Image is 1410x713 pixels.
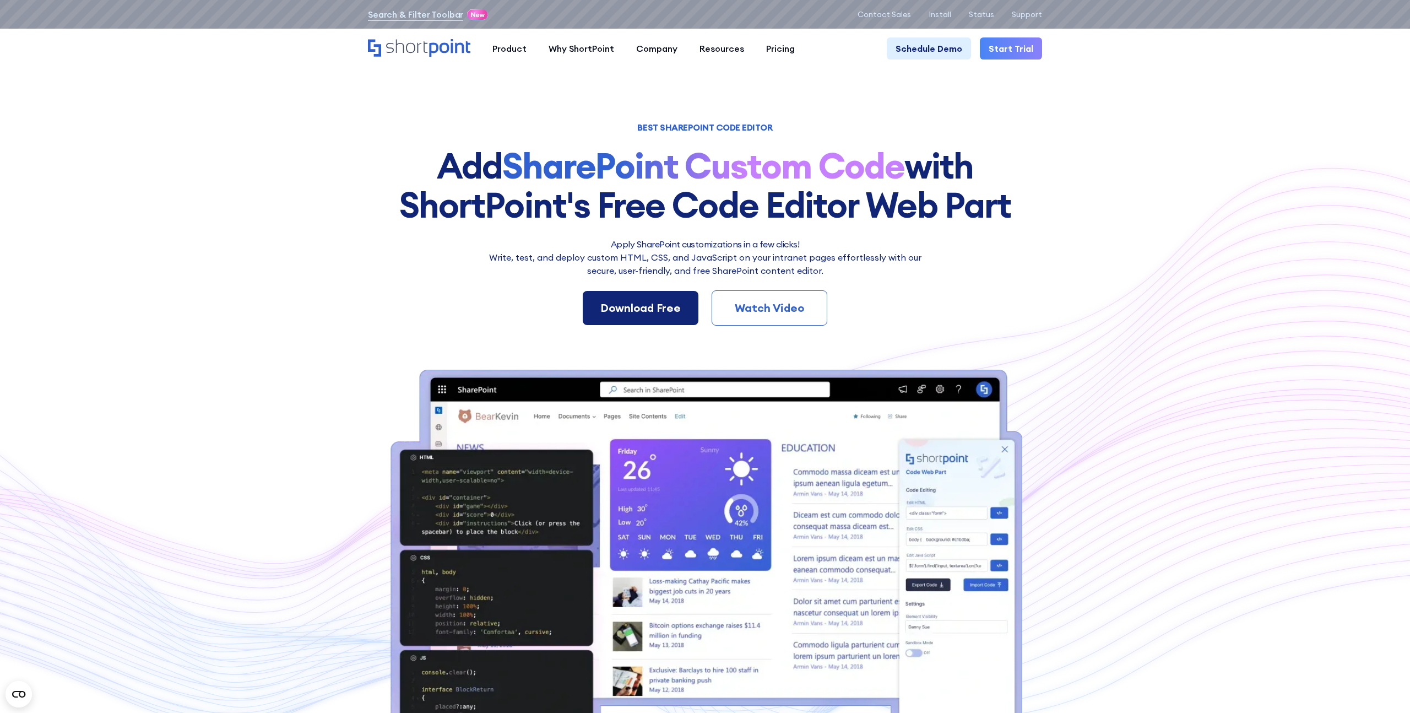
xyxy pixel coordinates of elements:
a: Contact Sales [858,10,911,19]
iframe: Chat Widget [1212,585,1410,713]
div: Watch Video [730,300,809,316]
h1: BEST SHAREPOINT CODE EDITOR [368,123,1042,131]
div: Why ShortPoint [549,42,614,55]
a: Watch Video [712,290,827,326]
a: Schedule Demo [887,37,971,60]
div: Resources [699,42,744,55]
p: Write, test, and deploy custom HTML, CSS, and JavaScript on your intranet pages effortlessly wi﻿t... [482,251,928,277]
a: Why ShortPoint [538,37,625,60]
div: Download Free [600,300,681,316]
a: Product [481,37,538,60]
a: Start Trial [980,37,1042,60]
div: Company [636,42,677,55]
div: Product [492,42,527,55]
a: Resources [688,37,755,60]
a: Download Free [583,291,698,325]
a: Support [1012,10,1042,19]
strong: SharePoint Custom Code [502,143,904,188]
a: Company [625,37,688,60]
a: Install [929,10,951,19]
button: Open CMP widget [6,681,32,707]
h2: Apply SharePoint customizations in a few clicks! [482,237,928,251]
a: Pricing [755,37,806,60]
a: Home [368,39,470,58]
a: Search & Filter Toolbar [368,8,463,21]
a: Status [969,10,994,19]
h1: Add with ShortPoint's Free Code Editor Web Part [368,147,1042,224]
div: Pricing [766,42,795,55]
